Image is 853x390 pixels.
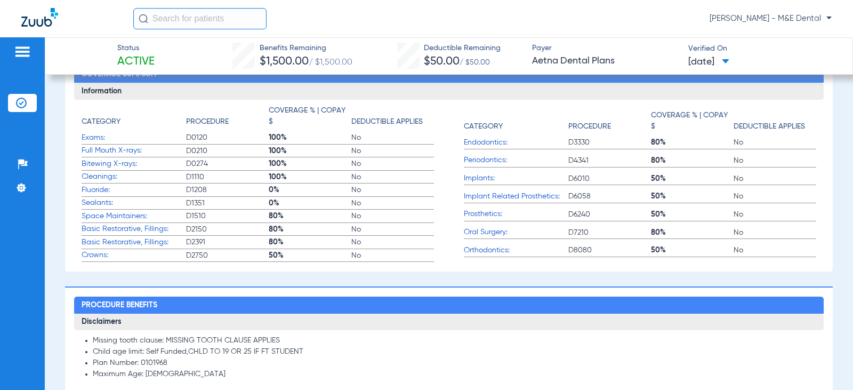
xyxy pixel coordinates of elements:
span: No [734,173,816,184]
span: D7210 [568,227,651,238]
span: Endodontics: [464,137,568,148]
input: Search for patients [133,8,267,29]
app-breakdown-title: Procedure [186,105,269,131]
span: 80% [269,211,351,221]
span: Periodontics: [464,155,568,166]
span: Verified On [688,43,835,54]
span: Implants: [464,173,568,184]
span: D6058 [568,191,651,202]
span: D1510 [186,211,269,221]
span: D6010 [568,173,651,184]
app-breakdown-title: Category [464,105,568,136]
app-breakdown-title: Deductible Applies [734,105,816,136]
span: 50% [269,250,351,261]
span: Benefits Remaining [260,43,352,54]
h4: Deductible Applies [734,121,805,132]
span: D8080 [568,245,651,256]
span: 50% [651,173,734,184]
span: Implant Related Prosthetics: [464,191,568,202]
span: No [734,209,816,220]
span: No [734,137,816,148]
img: Search Icon [139,14,148,23]
span: Basic Restorative, Fillings: [82,224,186,235]
span: 0% [269,185,351,195]
h4: Procedure [568,121,611,132]
span: Full Mouth X-rays: [82,145,186,156]
span: 100% [269,172,351,182]
span: Prosthetics: [464,209,568,220]
span: 80% [269,237,351,248]
span: 80% [651,155,734,166]
app-breakdown-title: Category [82,105,186,131]
span: No [734,227,816,238]
li: Maximum Age: [DEMOGRAPHIC_DATA] [93,370,816,379]
span: 80% [651,137,734,148]
span: Aetna Dental Plans [532,54,679,68]
span: No [351,146,434,156]
span: Bitewing X-rays: [82,158,186,170]
span: Active [117,54,155,69]
span: 0% [269,198,351,209]
span: [PERSON_NAME] - M&E Dental [710,13,832,24]
span: Basic Restorative, Fillings: [82,237,186,248]
span: Payer [532,43,679,54]
span: 50% [651,191,734,202]
h4: Procedure [186,116,229,128]
span: D2391 [186,237,269,248]
span: Space Maintainers: [82,211,186,222]
span: D1351 [186,198,269,209]
span: No [351,132,434,143]
span: Oral Surgery: [464,227,568,238]
span: Exams: [82,132,186,144]
span: Status [117,43,155,54]
span: [DATE] [688,55,729,69]
span: D3330 [568,137,651,148]
li: Missing tooth clause: MISSING TOOTH CLAUSE APPLIES [93,336,816,346]
span: Fluoride: [82,185,186,196]
h4: Coverage % | Copay $ [269,105,346,128]
span: Cleanings: [82,171,186,182]
span: No [351,224,434,235]
span: 100% [269,132,351,143]
span: / $50.00 [460,59,490,66]
h4: Coverage % | Copay $ [651,110,728,132]
span: D0274 [186,158,269,169]
li: Plan Number: 0101968 [93,359,816,368]
app-breakdown-title: Coverage % | Copay $ [651,105,734,136]
span: 100% [269,146,351,156]
span: Sealants: [82,197,186,209]
span: Orthodontics: [464,245,568,256]
h3: Information [74,83,823,100]
app-breakdown-title: Coverage % | Copay $ [269,105,351,131]
h4: Category [82,116,120,128]
span: No [351,198,434,209]
span: 50% [651,245,734,256]
span: D2150 [186,224,269,235]
span: No [351,237,434,248]
span: D6240 [568,209,651,220]
li: Child age limit: Self Funded,CHLD TO 19 OR 25 IF FT STUDENT [93,347,816,357]
span: D0210 [186,146,269,156]
span: 80% [269,224,351,235]
img: hamburger-icon [14,45,31,58]
span: Crowns: [82,250,186,261]
span: 80% [651,227,734,238]
h4: Deductible Applies [351,116,423,128]
span: 50% [651,209,734,220]
span: $50.00 [424,56,460,67]
span: No [351,172,434,182]
span: No [351,185,434,195]
span: No [734,245,816,256]
h2: Procedure Benefits [74,297,823,314]
span: / $1,500.00 [309,58,352,67]
span: No [351,250,434,261]
span: No [351,158,434,169]
span: No [734,191,816,202]
img: Zuub Logo [21,8,58,27]
iframe: Chat Widget [800,339,853,390]
span: 100% [269,158,351,169]
span: D1110 [186,172,269,182]
span: Deductible Remaining [424,43,501,54]
span: D4341 [568,155,651,166]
